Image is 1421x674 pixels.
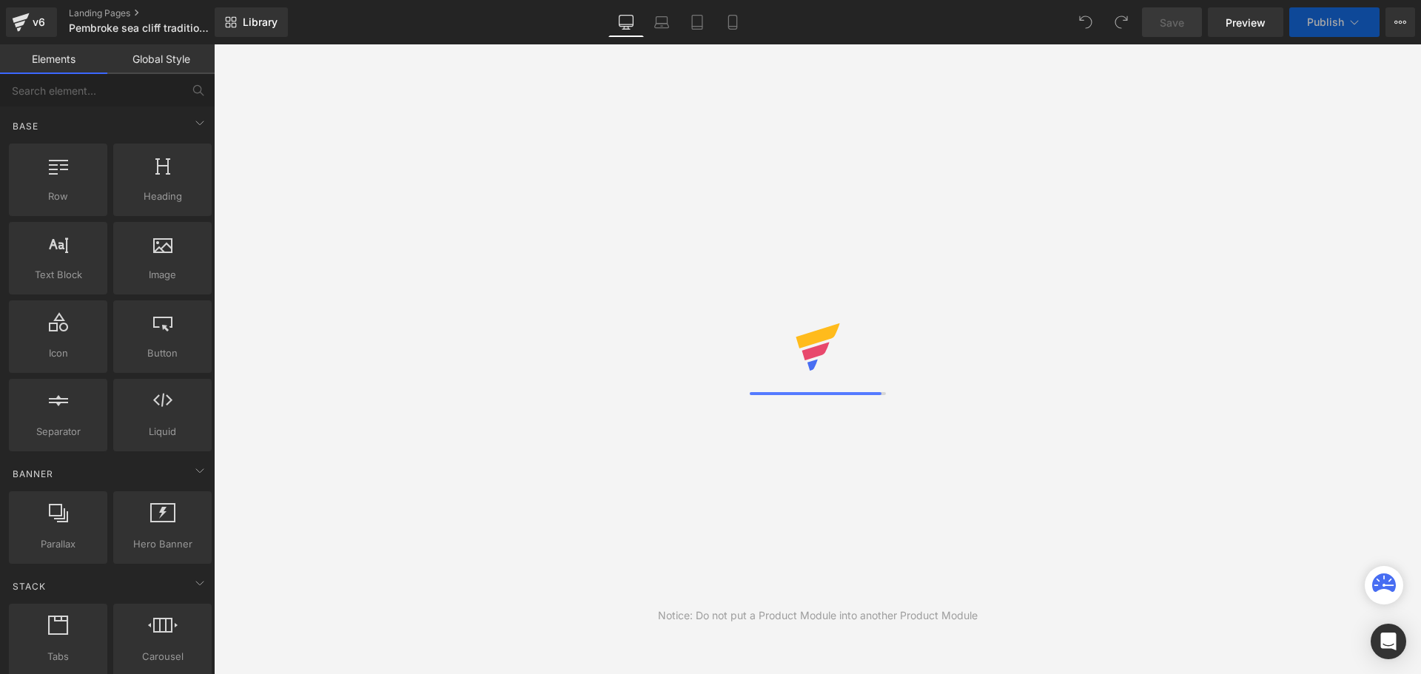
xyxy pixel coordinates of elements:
span: Heading [118,189,207,204]
span: Publish [1307,16,1344,28]
a: New Library [215,7,288,37]
span: Save [1160,15,1184,30]
span: Pembroke sea cliff traditional rock climbing [69,22,211,34]
a: Tablet [679,7,715,37]
span: Text Block [13,267,103,283]
span: Separator [13,424,103,439]
span: Icon [13,346,103,361]
span: Hero Banner [118,536,207,552]
span: Parallax [13,536,103,552]
button: Publish [1289,7,1380,37]
div: Notice: Do not put a Product Module into another Product Module [658,607,978,624]
span: Banner [11,467,55,481]
a: Preview [1208,7,1283,37]
a: Landing Pages [69,7,239,19]
span: Library [243,16,278,29]
button: Undo [1071,7,1101,37]
div: Open Intercom Messenger [1371,624,1406,659]
span: Tabs [13,649,103,664]
a: Mobile [715,7,750,37]
span: Stack [11,579,47,593]
span: Image [118,267,207,283]
div: v6 [30,13,48,32]
span: Button [118,346,207,361]
a: Global Style [107,44,215,74]
span: Preview [1226,15,1266,30]
a: Laptop [644,7,679,37]
span: Base [11,119,40,133]
button: Redo [1106,7,1136,37]
a: v6 [6,7,57,37]
button: More [1385,7,1415,37]
span: Liquid [118,424,207,439]
span: Carousel [118,649,207,664]
a: Desktop [608,7,644,37]
span: Row [13,189,103,204]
